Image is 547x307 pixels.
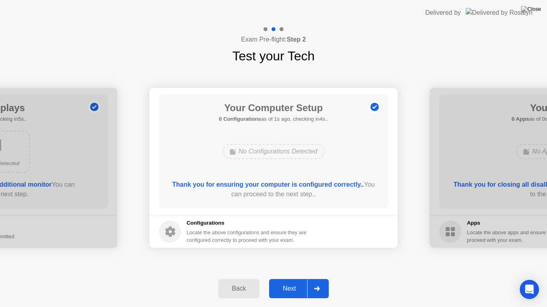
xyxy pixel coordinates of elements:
h1: Test your Tech [232,46,315,66]
h5: Configurations [187,219,308,227]
h1: Your Computer Setup [219,101,328,115]
div: Open Intercom Messenger [520,280,539,299]
b: Thank you for ensuring your computer is configured correctly.. [172,181,364,188]
div: Locate the above configurations and ensure they are configured correctly to proceed with your exam. [187,229,308,244]
button: Next [269,279,329,298]
img: Close [521,6,541,12]
b: 0 Configurations [219,116,261,122]
h5: as of 1s ago, checking in4s.. [219,115,328,123]
b: Step 2 [287,36,306,43]
h4: Exam Pre-flight: [241,35,306,44]
button: Back [218,279,259,298]
div: Back [221,285,257,292]
div: Next [271,285,307,292]
img: Delivered by Rosalyn [466,8,533,17]
div: Delivered by [425,8,461,18]
div: No Configurations Detected [223,144,325,159]
div: You can proceed to the next step.. [171,180,377,199]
